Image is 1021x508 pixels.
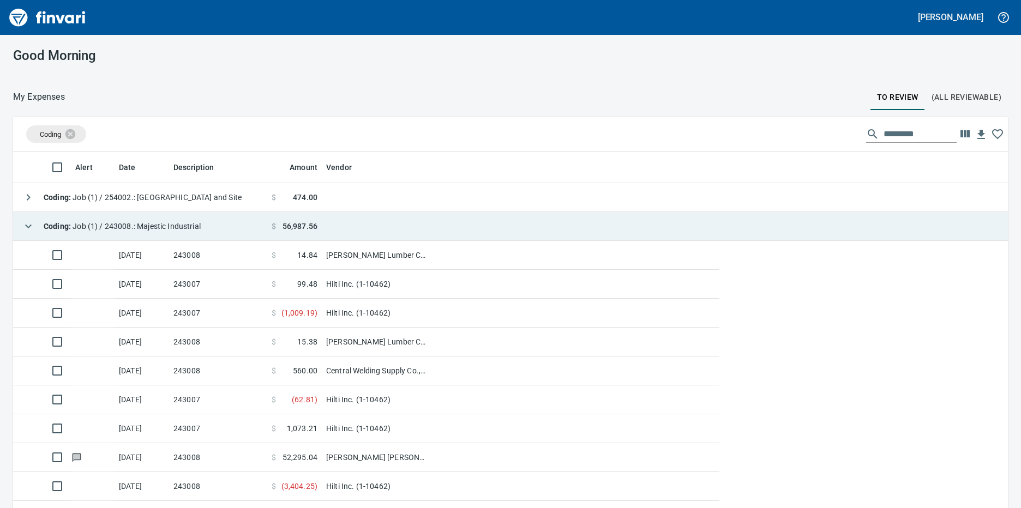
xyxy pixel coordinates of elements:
[169,414,267,443] td: 243007
[169,299,267,328] td: 243007
[322,385,431,414] td: Hilti Inc. (1-10462)
[115,472,169,501] td: [DATE]
[115,328,169,356] td: [DATE]
[932,90,1001,104] span: (All Reviewable)
[297,336,317,347] span: 15.38
[283,452,317,463] span: 52,295.04
[71,453,82,461] span: Has messages
[918,11,983,23] h5: [PERSON_NAME]
[275,161,317,174] span: Amount
[322,328,431,356] td: [PERSON_NAME] Lumber Co (1-10777)
[173,161,229,174] span: Description
[44,222,201,231] span: Job (1) / 243008.: Majestic Industrial
[169,328,267,356] td: 243008
[272,365,276,376] span: $
[272,423,276,434] span: $
[115,356,169,385] td: [DATE]
[281,307,318,318] span: ( 1,009.19 )
[293,192,317,203] span: 474.00
[7,4,88,31] img: Finvari
[272,307,276,318] span: $
[322,241,431,270] td: [PERSON_NAME] Lumber Co (1-10777)
[272,336,276,347] span: $
[272,394,276,405] span: $
[119,161,150,174] span: Date
[44,193,242,202] span: Job (1) / 254002.: [GEOGRAPHIC_DATA] and Site
[322,443,431,472] td: [PERSON_NAME] [PERSON_NAME] [PERSON_NAME] + Rigging (1-10699)
[115,270,169,299] td: [DATE]
[326,161,366,174] span: Vendor
[297,279,317,289] span: 99.48
[119,161,136,174] span: Date
[26,125,86,143] div: Coding
[75,161,93,174] span: Alert
[877,90,918,104] span: To Review
[40,130,61,138] span: Coding
[915,9,986,26] button: [PERSON_NAME]
[169,356,267,385] td: 243008
[272,221,276,232] span: $
[292,394,317,405] span: ( 62.81 )
[115,414,169,443] td: [DATE]
[989,126,1006,142] button: Click to remember these column choices
[13,90,65,104] p: My Expenses
[44,193,73,202] strong: Coding :
[169,472,267,501] td: 243008
[13,48,327,63] h3: Good Morning
[272,481,276,492] span: $
[290,161,317,174] span: Amount
[973,126,989,143] button: Download Table
[13,90,65,104] nav: breadcrumb
[322,270,431,299] td: Hilti Inc. (1-10462)
[169,270,267,299] td: 243007
[322,299,431,328] td: Hilti Inc. (1-10462)
[293,365,317,376] span: 560.00
[115,443,169,472] td: [DATE]
[272,279,276,289] span: $
[283,221,317,232] span: 56,987.56
[322,356,431,385] td: Central Welding Supply Co., Inc (1-23924)
[115,241,169,270] td: [DATE]
[287,423,317,434] span: 1,073.21
[272,250,276,261] span: $
[297,250,317,261] span: 14.84
[115,385,169,414] td: [DATE]
[322,472,431,501] td: Hilti Inc. (1-10462)
[281,481,318,492] span: ( 3,404.25 )
[272,452,276,463] span: $
[44,222,73,231] strong: Coding :
[326,161,352,174] span: Vendor
[173,161,214,174] span: Description
[272,192,276,203] span: $
[169,443,267,472] td: 243008
[169,241,267,270] td: 243008
[75,161,107,174] span: Alert
[115,299,169,328] td: [DATE]
[322,414,431,443] td: Hilti Inc. (1-10462)
[957,126,973,142] button: Choose columns to display
[169,385,267,414] td: 243007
